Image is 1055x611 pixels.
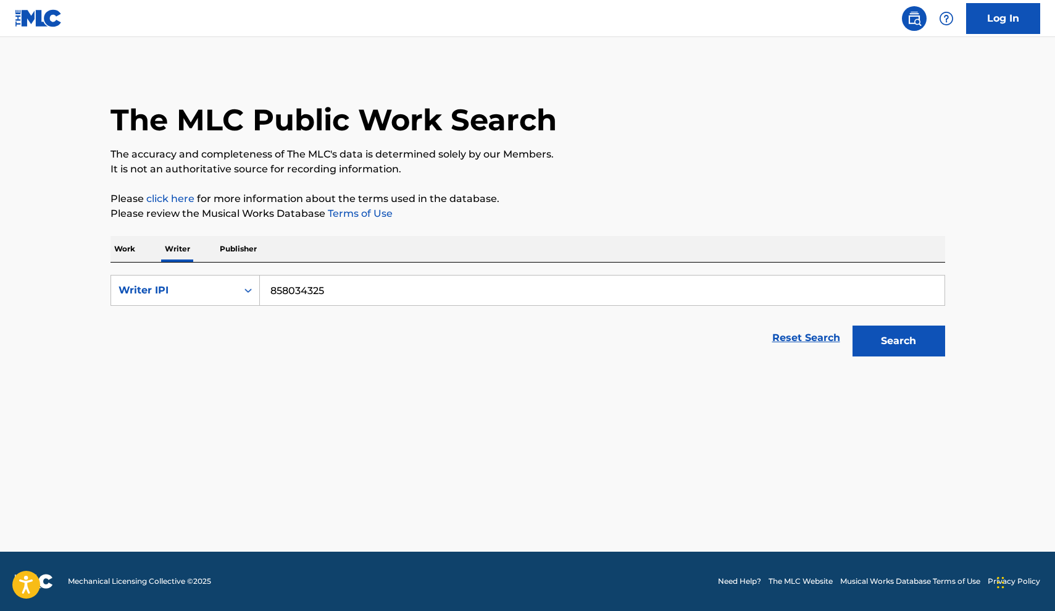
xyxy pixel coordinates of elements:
[111,101,557,138] h1: The MLC Public Work Search
[111,162,945,177] p: It is not an authoritative source for recording information.
[966,3,1040,34] a: Log In
[993,552,1055,611] div: Widget de chat
[718,576,761,587] a: Need Help?
[902,6,927,31] a: Public Search
[111,275,945,363] form: Search Form
[146,193,194,204] a: click here
[988,576,1040,587] a: Privacy Policy
[111,192,945,206] p: Please for more information about the terms used in the database.
[766,324,846,352] a: Reset Search
[993,552,1055,611] iframe: Chat Widget
[15,574,53,589] img: logo
[907,11,922,26] img: search
[997,564,1004,601] div: Glisser
[15,9,62,27] img: MLC Logo
[939,11,954,26] img: help
[325,208,393,219] a: Terms of Use
[111,147,945,162] p: The accuracy and completeness of The MLC's data is determined solely by our Members.
[769,576,833,587] a: The MLC Website
[111,236,139,262] p: Work
[216,236,261,262] p: Publisher
[119,283,230,298] div: Writer IPI
[840,576,980,587] a: Musical Works Database Terms of Use
[68,576,211,587] span: Mechanical Licensing Collective © 2025
[111,206,945,221] p: Please review the Musical Works Database
[161,236,194,262] p: Writer
[934,6,959,31] div: Help
[853,326,945,356] button: Search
